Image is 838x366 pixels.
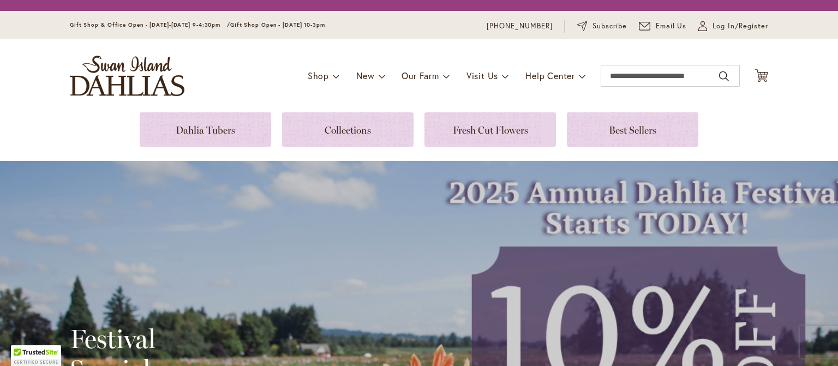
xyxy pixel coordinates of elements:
[577,21,627,32] a: Subscribe
[713,21,768,32] span: Log In/Register
[639,21,687,32] a: Email Us
[698,21,768,32] a: Log In/Register
[308,70,329,81] span: Shop
[356,70,374,81] span: New
[525,70,575,81] span: Help Center
[466,70,498,81] span: Visit Us
[592,21,627,32] span: Subscribe
[70,21,230,28] span: Gift Shop & Office Open - [DATE]-[DATE] 9-4:30pm /
[656,21,687,32] span: Email Us
[487,21,553,32] a: [PHONE_NUMBER]
[70,56,184,96] a: store logo
[230,21,325,28] span: Gift Shop Open - [DATE] 10-3pm
[402,70,439,81] span: Our Farm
